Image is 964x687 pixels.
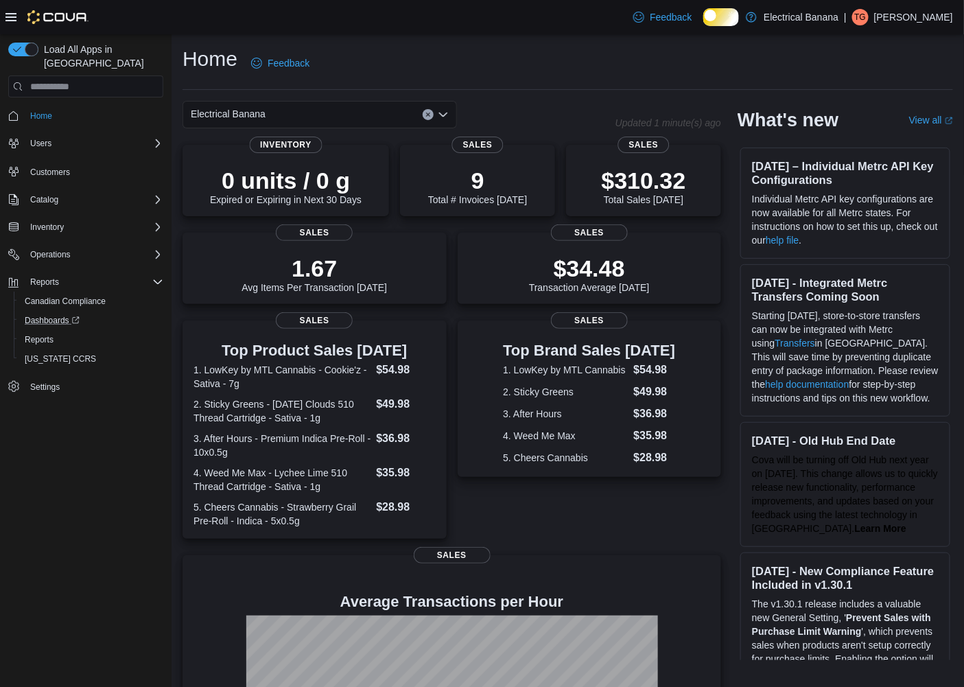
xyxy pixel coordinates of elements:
[945,117,953,125] svg: External link
[844,9,847,25] p: |
[242,255,387,293] div: Avg Items Per Transaction [DATE]
[191,106,266,122] span: Electrical Banana
[3,134,169,153] button: Users
[855,523,906,534] a: Learn More
[19,351,163,367] span: Washington CCRS
[628,3,697,31] a: Feedback
[25,191,163,208] span: Catalog
[25,334,54,345] span: Reports
[25,135,57,152] button: Users
[3,218,169,237] button: Inventory
[852,9,869,25] div: Ted Gzebb
[30,167,70,178] span: Customers
[529,255,650,282] p: $34.48
[551,224,628,241] span: Sales
[3,245,169,264] button: Operations
[25,108,58,124] a: Home
[703,26,704,27] span: Dark Mode
[193,500,371,528] dt: 5. Cheers Cannabis - Strawberry Grail Pre-Roll - Indica - 5x0.5g
[193,432,371,459] dt: 3. After Hours - Premium Indica Pre-Roll - 10x0.5g
[19,312,85,329] a: Dashboards
[602,167,686,194] p: $310.32
[503,363,628,377] dt: 1. LowKey by MTL Cannabis
[764,9,838,25] p: Electrical Banana
[242,255,387,282] p: 1.67
[618,137,670,153] span: Sales
[25,107,163,124] span: Home
[14,311,169,330] a: Dashboards
[452,137,504,153] span: Sales
[503,451,628,465] dt: 5. Cheers Cannabis
[428,167,527,205] div: Total # Invoices [DATE]
[414,547,491,563] span: Sales
[276,224,353,241] span: Sales
[752,276,939,303] h3: [DATE] - Integrated Metrc Transfers Coming Soon
[25,191,64,208] button: Catalog
[376,430,435,447] dd: $36.98
[25,378,163,395] span: Settings
[855,9,867,25] span: TG
[25,135,163,152] span: Users
[602,167,686,205] div: Total Sales [DATE]
[703,8,740,26] input: Dark Mode
[25,164,75,181] a: Customers
[25,246,76,263] button: Operations
[752,192,939,247] p: Individual Metrc API key configurations are now available for all Metrc states. For instructions ...
[752,159,939,187] h3: [DATE] – Individual Metrc API Key Configurations
[193,363,371,391] dt: 1. LowKey by MTL Cannabis - Cookie'z - Sativa - 7g
[503,385,628,399] dt: 2. Sticky Greens
[25,379,65,395] a: Settings
[14,349,169,369] button: [US_STATE] CCRS
[874,9,953,25] p: [PERSON_NAME]
[19,293,111,310] a: Canadian Compliance
[752,309,939,405] p: Starting [DATE], store-to-store transfers can now be integrated with Metrc using in [GEOGRAPHIC_D...
[193,466,371,493] dt: 4. Weed Me Max - Lychee Lime 510 Thread Cartridge - Sativa - 1g
[30,249,71,260] span: Operations
[551,312,628,329] span: Sales
[423,109,434,120] button: Clear input
[25,219,69,235] button: Inventory
[25,296,106,307] span: Canadian Compliance
[909,115,953,126] a: View allExternal link
[503,429,628,443] dt: 4. Weed Me Max
[19,351,102,367] a: [US_STATE] CCRS
[633,428,675,444] dd: $35.98
[183,45,237,73] h1: Home
[19,331,59,348] a: Reports
[3,161,169,181] button: Customers
[633,362,675,378] dd: $54.98
[14,330,169,349] button: Reports
[766,235,799,246] a: help file
[25,353,96,364] span: [US_STATE] CCRS
[3,377,169,397] button: Settings
[3,190,169,209] button: Catalog
[529,255,650,293] div: Transaction Average [DATE]
[25,246,163,263] span: Operations
[8,100,163,432] nav: Complex example
[25,163,163,180] span: Customers
[30,110,52,121] span: Home
[752,454,938,534] span: Cova will be turning off Old Hub next year on [DATE]. This change allows us to quickly release ne...
[752,434,939,447] h3: [DATE] - Old Hub End Date
[27,10,89,24] img: Cova
[193,342,436,359] h3: Top Product Sales [DATE]
[210,167,362,205] div: Expired or Expiring in Next 30 Days
[30,194,58,205] span: Catalog
[650,10,692,24] span: Feedback
[30,382,60,393] span: Settings
[268,56,309,70] span: Feedback
[276,312,353,329] span: Sales
[428,167,527,194] p: 9
[246,49,315,77] a: Feedback
[376,499,435,515] dd: $28.98
[30,277,59,288] span: Reports
[19,312,163,329] span: Dashboards
[30,222,64,233] span: Inventory
[738,109,838,131] h2: What's new
[775,338,815,349] a: Transfers
[25,315,80,326] span: Dashboards
[210,167,362,194] p: 0 units / 0 g
[30,138,51,149] span: Users
[633,406,675,422] dd: $36.98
